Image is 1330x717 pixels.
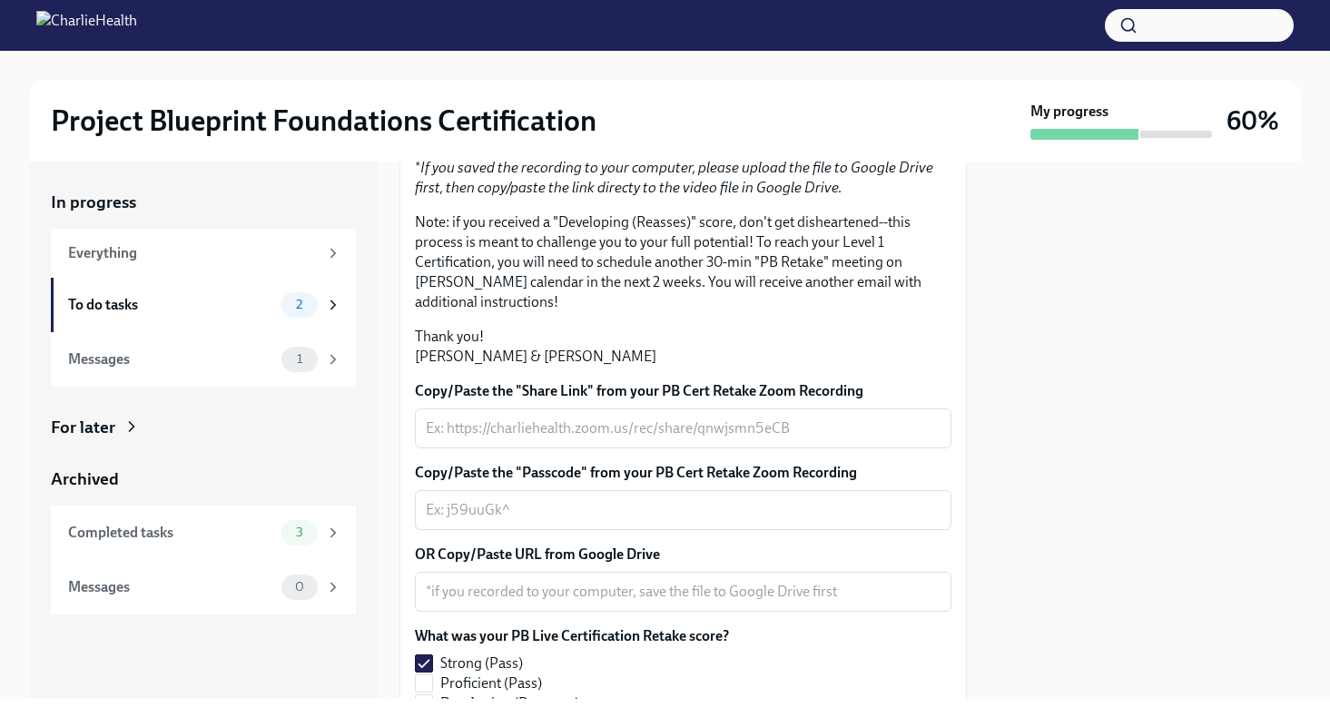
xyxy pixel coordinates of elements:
div: Everything [68,243,318,263]
img: CharlieHealth [36,11,137,40]
a: To do tasks2 [51,278,356,332]
a: Archived [51,467,356,491]
div: For later [51,416,115,439]
p: Thank you! [PERSON_NAME] & [PERSON_NAME] [415,327,951,367]
p: Note: if you received a "Developing (Reasses)" score, don't get disheartened--this process is mea... [415,212,951,312]
a: For later [51,416,356,439]
span: 0 [284,580,315,594]
span: Proficient (Pass) [440,673,542,693]
span: Strong (Pass) [440,653,523,673]
span: 3 [285,525,314,539]
label: Copy/Paste the "Share Link" from your PB Cert Retake Zoom Recording [415,381,951,401]
a: Messages1 [51,332,356,387]
a: Everything [51,229,356,278]
a: Messages0 [51,560,356,614]
span: 2 [285,298,313,311]
span: 1 [286,352,313,366]
a: Completed tasks3 [51,506,356,560]
a: In progress [51,191,356,214]
label: OR Copy/Paste URL from Google Drive [415,545,951,565]
label: Copy/Paste the "Passcode" from your PB Cert Retake Zoom Recording [415,463,951,483]
label: What was your PB Live Certification Retake score? [415,626,729,646]
div: To do tasks [68,295,274,315]
div: Messages [68,349,274,369]
div: Messages [68,577,274,597]
h3: 60% [1227,104,1279,137]
strong: My progress [1030,102,1108,122]
span: Developing (Reassess) [440,693,579,713]
div: Completed tasks [68,523,274,543]
h2: Project Blueprint Foundations Certification [51,103,596,139]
